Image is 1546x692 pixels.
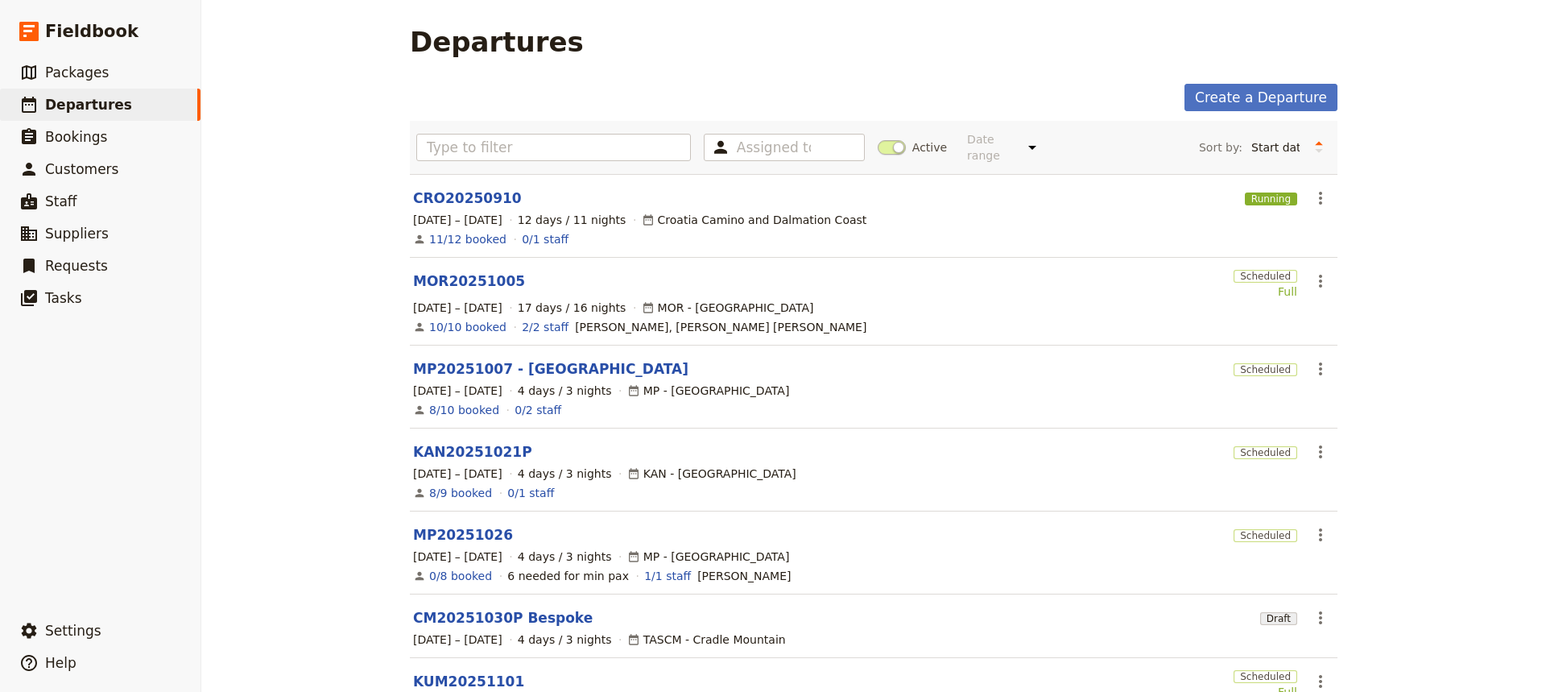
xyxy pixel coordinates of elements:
a: CM20251030P Bespoke [413,608,593,628]
a: MP20251026 [413,525,513,545]
button: Actions [1307,438,1334,466]
a: 0/1 staff [522,231,568,247]
div: 6 needed for min pax [507,568,629,584]
input: Assigned to [737,138,811,157]
span: [DATE] – [DATE] [413,549,502,565]
span: Running [1245,193,1297,205]
a: Create a Departure [1184,84,1337,111]
input: Type to filter [416,134,691,161]
button: Actions [1307,604,1334,632]
span: 17 days / 16 nights [518,300,626,316]
span: Sort by: [1199,139,1242,155]
button: Actions [1307,267,1334,295]
span: 4 days / 3 nights [518,549,612,565]
span: Scheduled [1234,270,1297,283]
a: View the bookings for this departure [429,568,492,584]
a: MP20251007 - [GEOGRAPHIC_DATA] [413,359,688,379]
span: [DATE] – [DATE] [413,466,502,482]
div: Full [1234,284,1297,300]
span: [DATE] – [DATE] [413,212,502,228]
div: MOR - [GEOGRAPHIC_DATA] [642,300,814,316]
span: [DATE] – [DATE] [413,632,502,648]
a: CRO20250910 [413,189,522,208]
h1: Departures [410,26,584,58]
span: Scheduled [1234,670,1297,683]
div: TASCM - Cradle Mountain [627,632,786,648]
span: Departures [45,97,132,113]
span: 4 days / 3 nights [518,466,612,482]
div: KAN - [GEOGRAPHIC_DATA] [627,466,796,482]
a: View the bookings for this departure [429,319,506,335]
button: Change sort direction [1307,135,1331,160]
span: Packages [45,64,109,81]
span: Heather McNeice, Frith Hudson Graham [575,319,866,335]
span: Staff [45,193,77,209]
span: Requests [45,258,108,274]
span: Bookings [45,129,107,145]
span: Melinda Russell [697,568,791,584]
div: MP - [GEOGRAPHIC_DATA] [627,549,790,565]
button: Actions [1307,355,1334,383]
a: 0/1 staff [507,485,554,501]
span: 12 days / 11 nights [518,212,626,228]
span: Scheduled [1234,446,1297,459]
span: Settings [45,623,101,639]
span: [DATE] – [DATE] [413,300,502,316]
a: KAN20251021P [413,442,532,462]
span: Scheduled [1234,529,1297,542]
span: Active [912,139,947,155]
div: MP - [GEOGRAPHIC_DATA] [627,383,790,399]
span: 4 days / 3 nights [518,383,612,399]
span: 4 days / 3 nights [518,632,612,648]
span: Fieldbook [45,19,138,44]
span: Scheduled [1234,363,1297,376]
select: Sort by: [1244,135,1307,160]
button: Actions [1307,184,1334,212]
span: Customers [45,161,118,177]
a: KUM20251101 [413,672,524,691]
a: View the bookings for this departure [429,231,506,247]
a: MOR20251005 [413,271,525,291]
div: Croatia Camino and Dalmation Coast [642,212,867,228]
a: 2/2 staff [522,319,568,335]
span: Suppliers [45,226,109,242]
a: 0/2 staff [515,402,561,418]
a: View the bookings for this departure [429,485,492,501]
span: Draft [1260,612,1297,625]
button: Actions [1307,521,1334,549]
span: Tasks [45,290,82,306]
span: Help [45,655,76,671]
span: [DATE] – [DATE] [413,383,502,399]
a: View the bookings for this departure [429,402,499,418]
a: 1/1 staff [644,568,691,584]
